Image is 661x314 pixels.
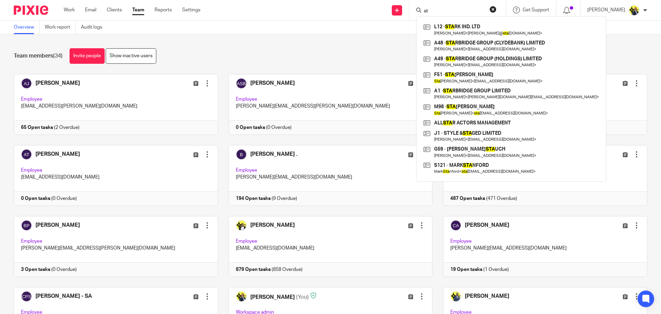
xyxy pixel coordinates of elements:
img: Pixie [14,6,48,15]
a: Team [132,7,144,13]
a: Reports [155,7,172,13]
a: Work [64,7,75,13]
a: Invite people [70,48,105,64]
a: Clients [107,7,122,13]
h1: Team members [14,52,63,60]
a: Audit logs [81,21,107,34]
img: Dan-Starbridge%20(1).jpg [629,5,640,16]
span: Get Support [523,8,549,12]
a: Settings [182,7,200,13]
a: Work report [45,21,76,34]
a: Overview [14,21,40,34]
button: Clear [490,6,496,13]
a: Show inactive users [106,48,156,64]
a: Email [85,7,96,13]
input: Search [423,8,485,14]
p: [PERSON_NAME] [587,7,625,13]
span: (34) [53,53,63,59]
